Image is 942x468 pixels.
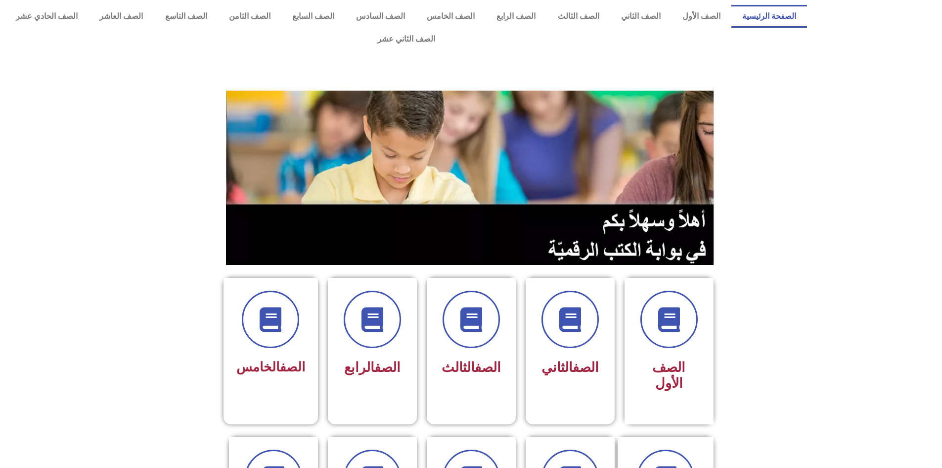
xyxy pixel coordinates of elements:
[236,360,305,374] span: الخامس
[442,360,501,375] span: الثالث
[280,360,305,374] a: الصف
[374,360,401,375] a: الصف
[281,5,345,28] a: الصف السابع
[345,5,416,28] a: الصف السادس
[5,5,89,28] a: الصف الحادي عشر
[218,5,281,28] a: الصف الثامن
[541,360,599,375] span: الثاني
[652,360,685,391] span: الصف الأول
[5,28,807,51] a: الصف الثاني عشر
[546,5,610,28] a: الصف الثالث
[731,5,807,28] a: الصفحة الرئيسية
[610,5,672,28] a: الصف الثاني
[89,5,154,28] a: الصف العاشر
[486,5,546,28] a: الصف الرابع
[573,360,599,375] a: الصف
[154,5,218,28] a: الصف التاسع
[475,360,501,375] a: الصف
[672,5,731,28] a: الصف الأول
[416,5,486,28] a: الصف الخامس
[344,360,401,375] span: الرابع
